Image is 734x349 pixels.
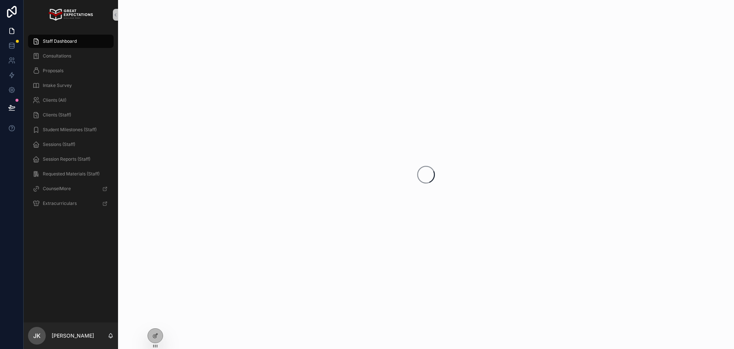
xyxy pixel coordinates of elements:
[28,182,114,195] a: CounselMore
[43,83,72,88] span: Intake Survey
[28,123,114,136] a: Student Milestones (Staff)
[28,108,114,122] a: Clients (Staff)
[43,200,77,206] span: Extracurriculars
[43,186,71,192] span: CounselMore
[28,94,114,107] a: Clients (All)
[43,127,97,133] span: Student Milestones (Staff)
[43,112,71,118] span: Clients (Staff)
[28,79,114,92] a: Intake Survey
[43,68,63,74] span: Proposals
[28,49,114,63] a: Consultations
[43,171,100,177] span: Requested Materials (Staff)
[33,331,41,340] span: JK
[28,35,114,48] a: Staff Dashboard
[28,167,114,181] a: Requested Materials (Staff)
[43,156,90,162] span: Session Reports (Staff)
[43,38,77,44] span: Staff Dashboard
[43,53,71,59] span: Consultations
[52,332,94,339] p: [PERSON_NAME]
[43,142,75,147] span: Sessions (Staff)
[43,97,66,103] span: Clients (All)
[28,197,114,210] a: Extracurriculars
[28,64,114,77] a: Proposals
[49,9,93,21] img: App logo
[28,138,114,151] a: Sessions (Staff)
[28,153,114,166] a: Session Reports (Staff)
[24,29,118,220] div: scrollable content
